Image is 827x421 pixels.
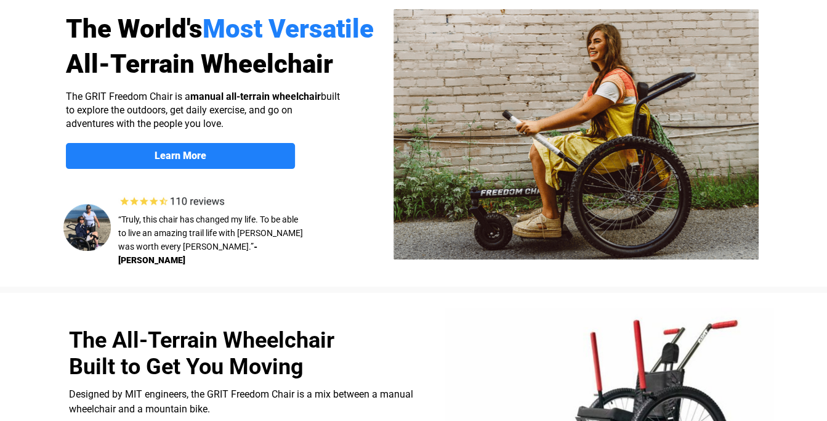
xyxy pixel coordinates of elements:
strong: manual all-terrain wheelchair [190,91,321,102]
label: Please complete all required fields. [3,335,194,346]
label: Please complete this required field. [3,224,194,235]
span: The World's [66,14,203,44]
span: The All-Terrain Wheelchair Built to Get You Moving [69,327,334,380]
span: Most Versatile [203,14,374,44]
label: Please complete this required field. [3,39,194,51]
label: Please complete this required field. [3,101,194,112]
label: Please complete this required field. [3,163,194,174]
strong: Learn More [155,150,206,161]
span: “Truly, this chair has changed my life. To be able to live an amazing trail life with [PERSON_NAM... [118,215,303,251]
input: Get more information [44,368,150,391]
a: Learn More [66,143,295,169]
span: All-Terrain Wheelchair [66,49,333,79]
span: The GRIT Freedom Chair is a built to explore the outdoors, get daily exercise, and go on adventur... [66,91,340,129]
span: Designed by MIT engineers, the GRIT Freedom Chair is a mix between a manual wheelchair and a moun... [69,388,413,415]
